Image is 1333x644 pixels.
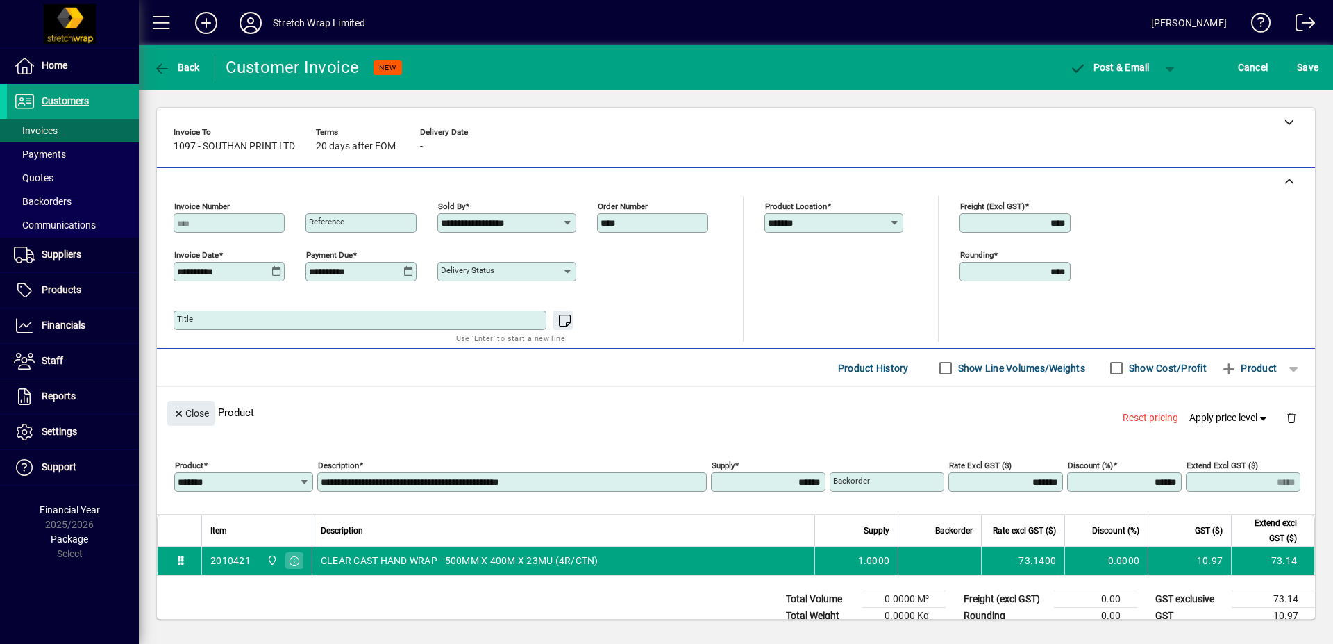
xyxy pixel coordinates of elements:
app-page-header-button: Delete [1275,411,1308,424]
td: 0.00 [1054,608,1137,625]
span: Payments [14,149,66,160]
mat-label: Reference [309,217,344,226]
span: ave [1297,56,1318,79]
mat-label: Supply [712,461,735,470]
mat-label: Backorder [833,476,870,486]
span: Close [173,402,209,425]
button: Product [1214,356,1284,381]
a: Products [7,273,139,308]
mat-label: Product location [765,201,827,211]
td: 73.14 [1232,591,1315,608]
span: Customers [42,95,89,106]
mat-label: Order number [598,201,648,211]
span: Reports [42,390,76,402]
mat-label: Payment due [306,250,353,260]
div: Customer Invoice [226,56,360,79]
mat-label: Rounding [960,250,994,260]
button: Cancel [1234,55,1272,80]
button: Delete [1275,401,1308,434]
mat-label: Extend excl GST ($) [1187,461,1258,470]
span: NEW [379,63,396,72]
span: S [1297,62,1302,73]
td: 73.14 [1231,547,1314,575]
a: Support [7,450,139,485]
span: 1.0000 [858,554,890,568]
a: Quotes [7,166,139,190]
span: SWL-AKL [263,553,279,568]
a: Communications [7,213,139,237]
mat-label: Title [177,314,193,324]
mat-label: Discount (%) [1068,461,1113,470]
td: 10.97 [1148,547,1231,575]
span: Extend excl GST ($) [1240,515,1297,546]
span: 1097 - SOUTHAN PRINT LTD [174,141,295,152]
span: Discount (%) [1092,523,1139,538]
span: Backorder [935,523,973,538]
button: Post & Email [1062,55,1157,80]
td: Freight (excl GST) [957,591,1054,608]
mat-label: Invoice number [174,201,230,211]
td: 0.0000 [1064,547,1148,575]
span: Invoices [14,125,58,136]
a: Financials [7,308,139,343]
label: Show Cost/Profit [1126,361,1207,375]
span: Item [210,523,227,538]
div: Stretch Wrap Limited [273,12,366,34]
mat-label: Product [175,461,203,470]
div: 2010421 [210,554,251,568]
span: Rate excl GST ($) [993,523,1056,538]
span: Suppliers [42,249,81,260]
td: 0.00 [1054,591,1137,608]
span: CLEAR CAST HAND WRAP - 500MM X 400M X 23MU (4R/CTN) [321,554,598,568]
button: Close [167,401,215,426]
td: 10.97 [1232,608,1315,625]
span: - [420,141,423,152]
button: Product History [832,356,914,381]
div: Product [157,387,1315,438]
span: Financial Year [40,504,100,515]
button: Apply price level [1184,406,1275,431]
a: Settings [7,415,139,449]
span: Product History [838,357,909,379]
a: Reports [7,379,139,414]
span: Products [42,284,81,295]
span: P [1093,62,1100,73]
span: Supply [864,523,889,538]
a: Invoices [7,119,139,142]
mat-label: Description [318,461,359,470]
mat-label: Rate excl GST ($) [949,461,1012,470]
app-page-header-button: Back [139,55,215,80]
div: 73.1400 [990,554,1056,568]
app-page-header-button: Close [164,406,218,419]
td: Total Weight [779,608,862,625]
span: Package [51,534,88,545]
span: GST ($) [1195,523,1223,538]
button: Back [150,55,203,80]
a: Backorders [7,190,139,213]
mat-label: Delivery status [441,265,494,275]
td: Total Volume [779,591,862,608]
a: Suppliers [7,238,139,272]
mat-hint: Use 'Enter' to start a new line [456,330,565,346]
span: Financials [42,320,85,331]
span: Product [1221,357,1277,379]
span: Cancel [1238,56,1268,79]
label: Show Line Volumes/Weights [955,361,1085,375]
button: Add [184,10,228,35]
span: Communications [14,220,96,231]
a: Knowledge Base [1241,3,1271,48]
td: GST [1148,608,1232,625]
a: Home [7,49,139,83]
span: Settings [42,426,77,437]
a: Logout [1285,3,1316,48]
span: ost & Email [1069,62,1150,73]
button: Reset pricing [1117,406,1184,431]
td: GST exclusive [1148,591,1232,608]
a: Staff [7,344,139,379]
mat-label: Sold by [438,201,465,211]
a: Payments [7,142,139,166]
span: Apply price level [1189,411,1270,425]
div: [PERSON_NAME] [1151,12,1227,34]
span: Back [153,62,200,73]
button: Save [1293,55,1322,80]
